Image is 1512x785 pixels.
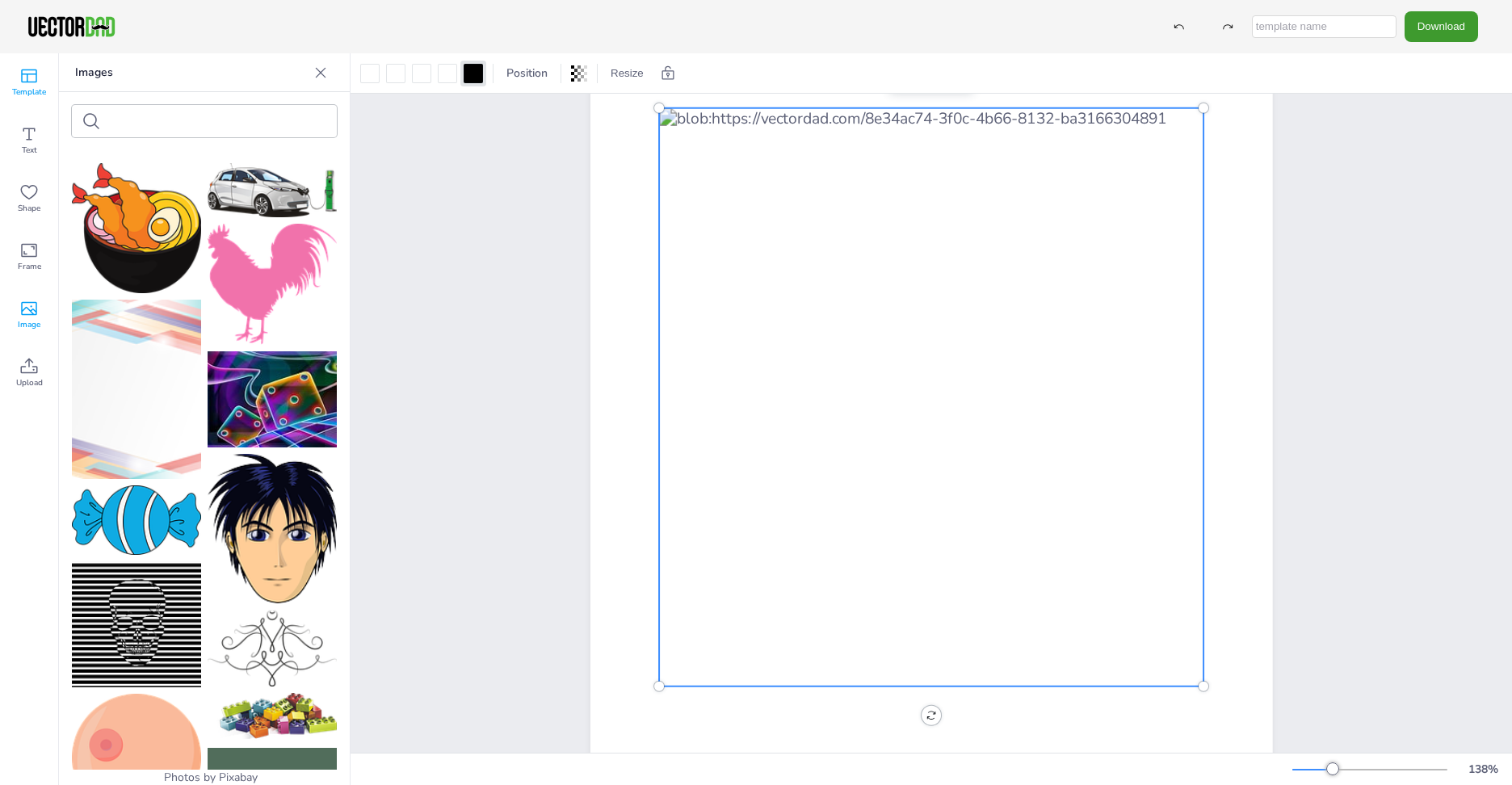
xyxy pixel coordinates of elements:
[604,61,650,86] button: Resize
[72,561,201,688] img: skull-2759911_150.png
[18,260,41,273] span: Frame
[59,770,350,785] div: Photos by
[16,376,43,389] span: Upload
[208,454,337,603] img: boy-38262_150.png
[75,53,308,92] p: Images
[208,224,337,344] img: cock-1893885_150.png
[1252,15,1396,38] input: template name
[18,202,40,215] span: Shape
[72,300,201,479] img: background-1829559_150.png
[22,144,37,157] span: Text
[72,485,201,554] img: candy-6887678_150.png
[219,770,258,785] a: Pixabay
[1464,762,1502,777] div: 138 %
[503,65,551,81] span: Position
[1405,11,1478,41] button: Download
[208,351,337,447] img: given-67935_150.jpg
[26,15,117,39] img: VectorDad-1.png
[72,163,201,293] img: noodle-3899206_150.png
[12,86,46,99] span: Template
[208,610,337,686] img: arabesque-2031419_150.png
[208,693,337,742] img: lego-3388163_150.png
[208,163,337,217] img: car-3321668_150.png
[18,318,40,331] span: Image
